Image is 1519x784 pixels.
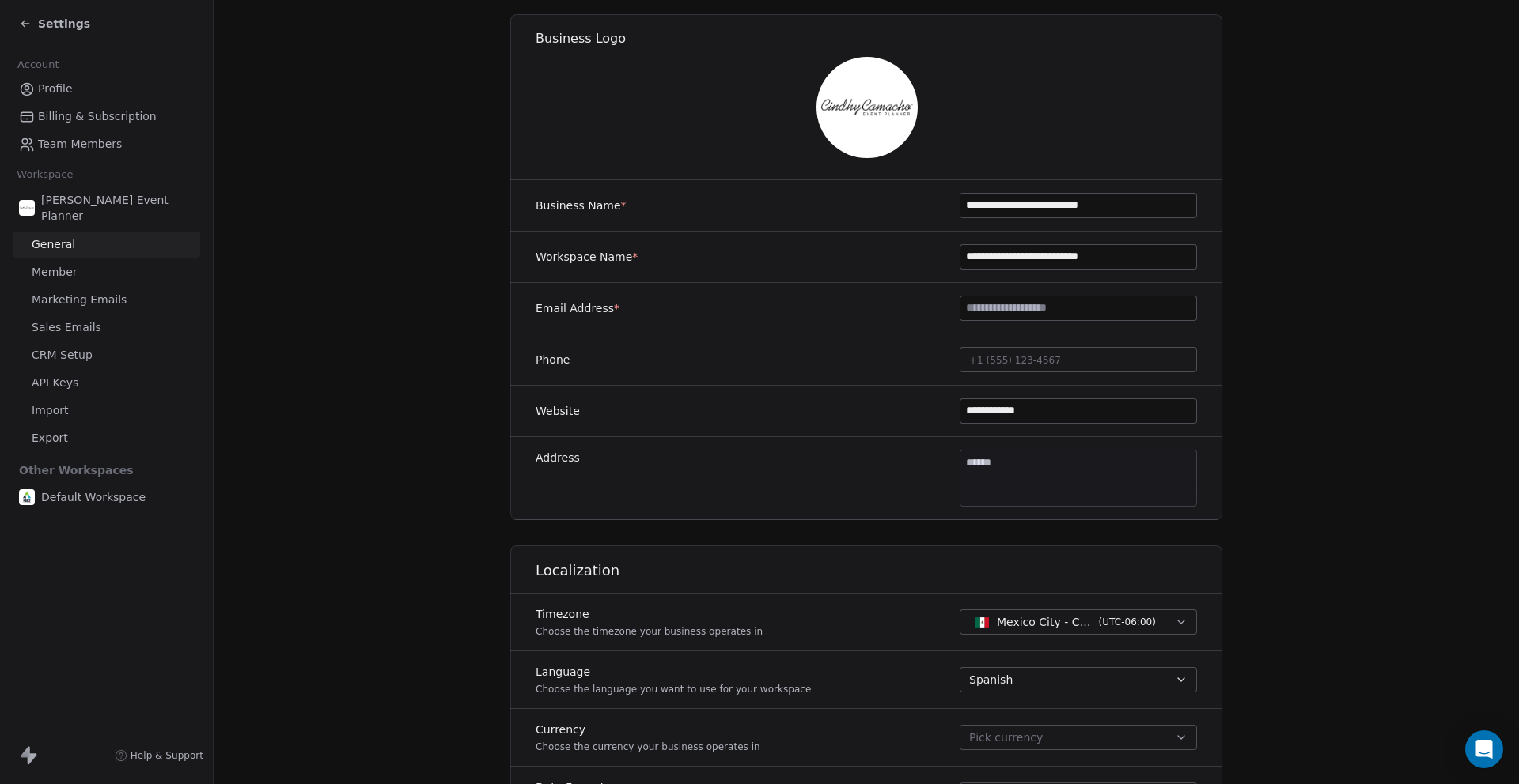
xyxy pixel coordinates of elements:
[19,16,90,32] a: Settings
[13,259,200,285] a: Member
[536,249,638,265] label: Workspace Name
[32,264,78,281] span: Member
[536,30,1223,47] h1: Business Logo
[41,192,194,224] span: [PERSON_NAME] Event Planner
[10,163,80,187] span: Workspace
[32,402,68,419] span: Import
[19,200,35,216] img: CINDHY%20CAMACHO%20event%20planner%20logo-01.jpg
[32,430,68,447] span: Export
[1465,730,1503,768] div: Open Intercom Messenger
[1099,615,1156,629] span: ( UTC-06:00 )
[131,749,203,762] span: Help & Support
[25,25,38,38] img: logo_orange.svg
[32,319,101,336] span: Sales Emails
[969,355,1061,366] span: +1 (555) 123-4567
[38,136,122,153] span: Team Members
[536,664,811,680] label: Language
[157,92,170,104] img: tab_keywords_by_traffic_grey.svg
[32,292,127,308] span: Marketing Emails
[13,458,140,483] span: Other Workspaces
[25,41,38,54] img: website_grey.svg
[13,370,200,396] a: API Keys
[969,672,1013,688] span: Spanish
[997,614,1093,630] span: Mexico City - CST
[38,81,73,97] span: Profile
[536,683,811,695] p: Choose the language you want to use for your workspace
[536,352,570,367] label: Phone
[536,741,760,753] p: Choose the currency your business operates in
[536,606,763,622] label: Timezone
[13,342,200,368] a: CRM Setup
[13,315,200,341] a: Sales Emails
[41,41,174,54] div: Domain: [DOMAIN_NAME]
[960,609,1197,635] button: Mexico City - CST(UTC-06:00)
[43,92,55,104] img: tab_domain_overview_orange.svg
[536,300,619,316] label: Email Address
[536,450,580,465] label: Address
[38,16,90,32] span: Settings
[536,403,580,419] label: Website
[13,131,200,157] a: Team Members
[10,53,66,77] span: Account
[536,561,1223,580] h1: Localization
[41,489,146,505] span: Default Workspace
[38,108,157,125] span: Billing & Subscription
[816,57,918,158] img: CINDHY%20CAMACHO%20event%20planner%20logo-01.jpg
[175,93,267,104] div: Keywords by Traffic
[13,398,200,424] a: Import
[19,489,35,505] img: Ker3%20logo-01%20(1).jpg
[32,236,75,253] span: General
[44,25,78,38] div: v 4.0.25
[13,425,200,451] a: Export
[13,287,200,313] a: Marketing Emails
[13,232,200,258] a: General
[536,722,760,737] label: Currency
[32,375,78,391] span: API Keys
[969,729,1043,746] span: Pick currency
[536,625,763,638] p: Choose the timezone your business operates in
[960,347,1197,372] button: +1 (555) 123-4567
[60,93,142,104] div: Domain Overview
[32,347,93,364] span: CRM Setup
[960,725,1197,750] button: Pick currency
[536,198,627,213] label: Business Name
[115,749,203,762] a: Help & Support
[13,104,200,130] a: Billing & Subscription
[13,76,200,102] a: Profile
